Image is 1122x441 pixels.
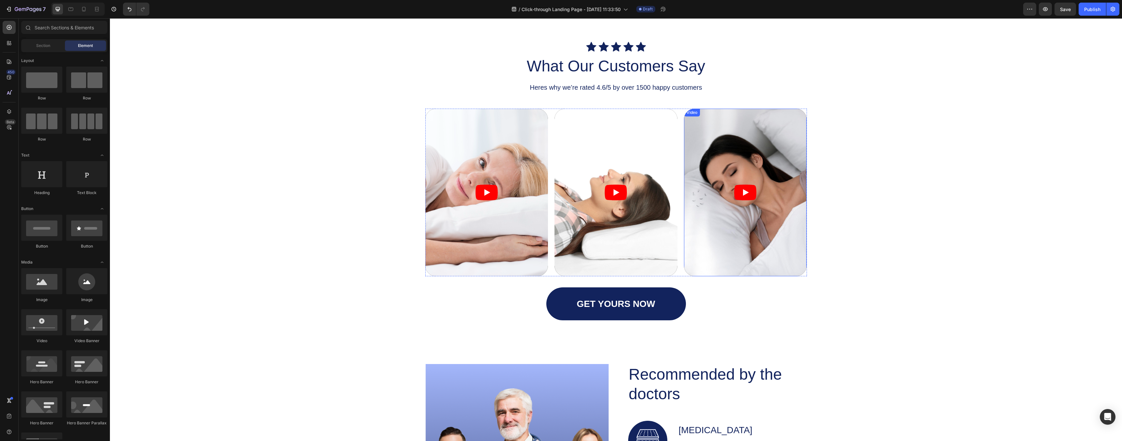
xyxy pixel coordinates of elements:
[467,280,545,291] p: GET YOURS NOW
[66,136,107,142] div: Row
[21,95,62,101] div: Row
[66,338,107,344] div: Video Banner
[21,152,29,158] span: Text
[21,338,62,344] div: Video
[21,190,62,196] div: Heading
[643,6,653,12] span: Draft
[97,204,107,214] span: Toggle open
[436,269,576,302] a: GET YOURS NOW
[518,346,685,386] h2: Recommended by the doctors
[624,166,646,182] button: Play
[66,379,107,385] div: Hero Banner
[1079,3,1106,16] button: Publish
[21,58,34,64] span: Layout
[78,43,93,49] span: Element
[66,190,107,196] div: Text Block
[569,421,696,438] p: Contours to your neck and head for personalized support
[1084,6,1100,13] div: Publish
[66,420,107,426] div: Hero Banner Parallax
[366,166,388,182] button: Play
[5,119,16,125] div: Beta
[1060,7,1071,12] span: Save
[315,38,697,58] h2: What Our Customers Say
[3,3,49,16] button: 7
[21,379,62,385] div: Hero Banner
[21,243,62,249] div: Button
[21,420,62,426] div: Hero Banner
[316,65,696,73] p: Heres why we’re rated 4.6/5 by over 1500 happy customers
[97,150,107,160] span: Toggle open
[21,21,107,34] input: Search Sections & Elements
[97,257,107,267] span: Toggle open
[6,69,16,75] div: 450
[21,259,33,265] span: Media
[66,243,107,249] div: Button
[1100,409,1115,425] div: Open Intercom Messenger
[21,297,62,303] div: Image
[519,6,520,13] span: /
[21,206,33,212] span: Button
[110,18,1122,441] iframe: Design area
[21,136,62,142] div: Row
[66,95,107,101] div: Row
[123,3,149,16] div: Undo/Redo
[495,166,517,182] button: Play
[522,6,621,13] span: Click-through Landing Page - [DATE] 11:33:50
[97,55,107,66] span: Toggle open
[1054,3,1076,16] button: Save
[569,406,696,418] p: [MEDICAL_DATA]
[43,5,46,13] p: 7
[575,91,589,97] div: Video
[36,43,50,49] span: Section
[66,297,107,303] div: Image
